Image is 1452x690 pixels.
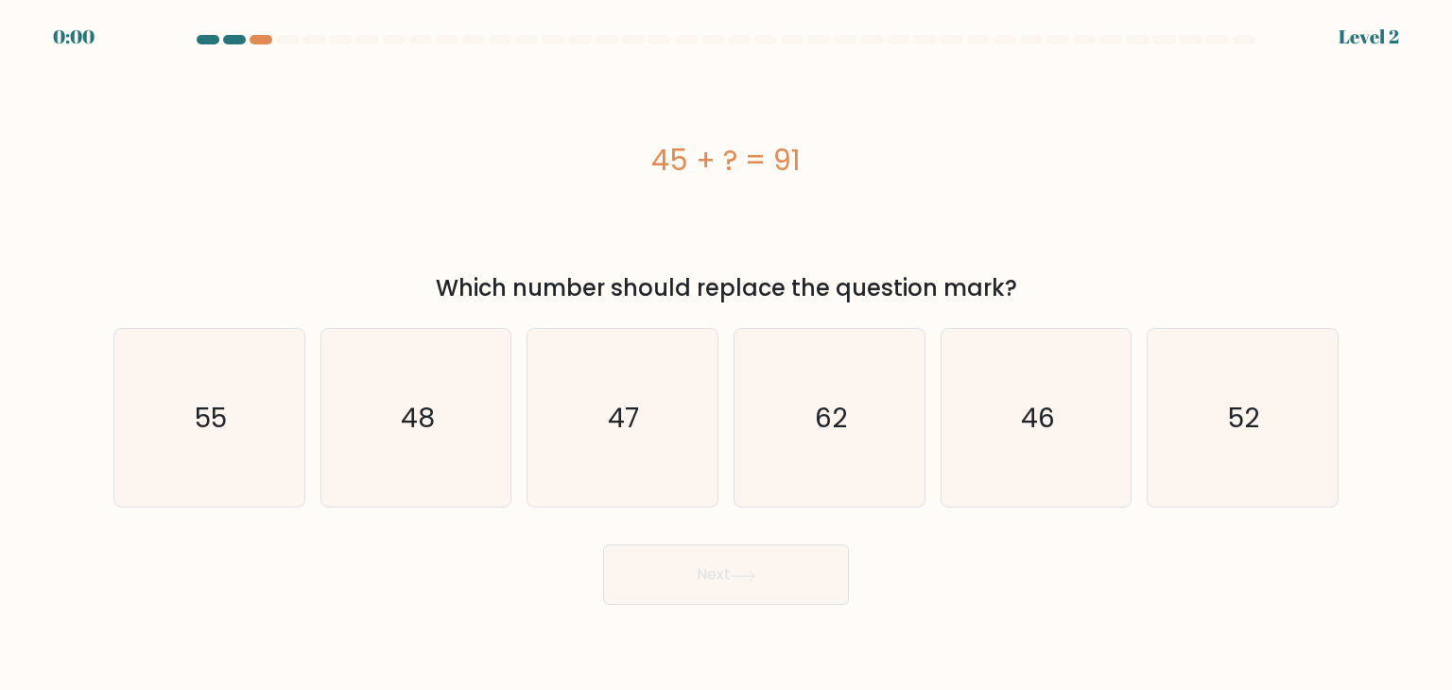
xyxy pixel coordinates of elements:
[1021,399,1055,437] text: 46
[815,399,847,437] text: 62
[401,399,435,437] text: 48
[603,544,849,605] button: Next
[53,23,95,51] div: 0:00
[1229,399,1260,437] text: 52
[113,139,1339,181] div: 45 + ? = 91
[125,271,1327,305] div: Which number should replace the question mark?
[609,399,640,437] text: 47
[1339,23,1399,51] div: Level 2
[195,399,227,437] text: 55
